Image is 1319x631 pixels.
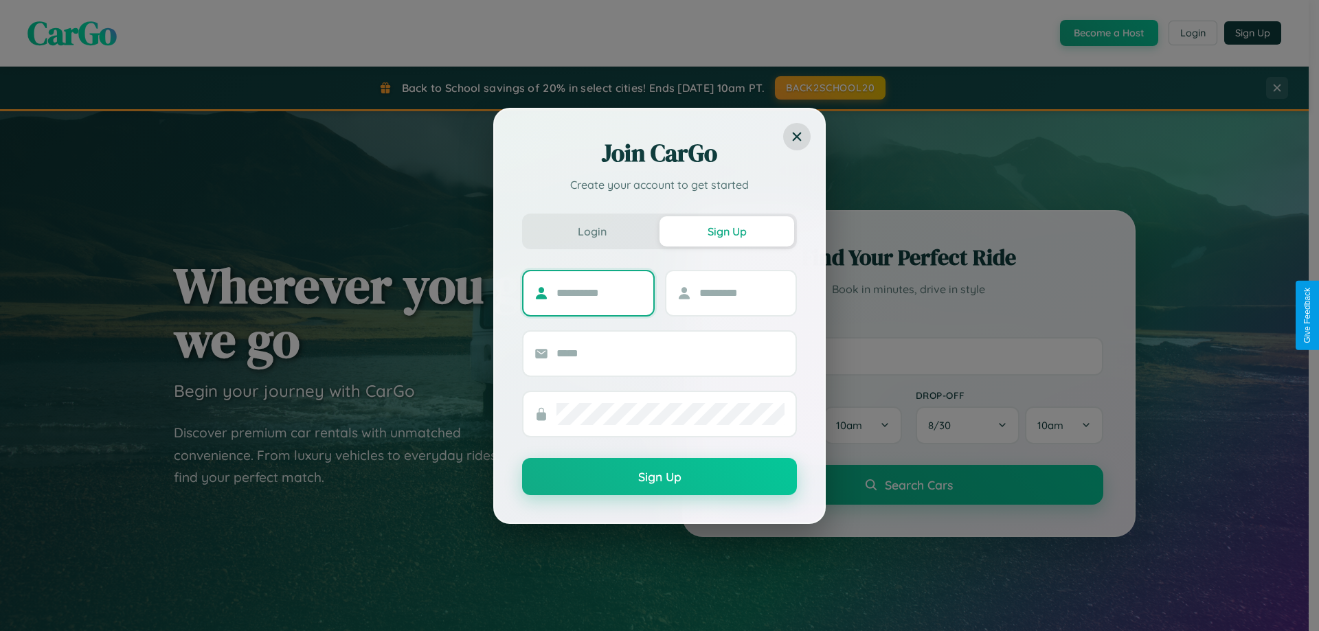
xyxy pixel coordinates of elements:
[522,176,797,193] p: Create your account to get started
[1303,288,1312,343] div: Give Feedback
[522,137,797,170] h2: Join CarGo
[659,216,794,246] button: Sign Up
[522,458,797,495] button: Sign Up
[525,216,659,246] button: Login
